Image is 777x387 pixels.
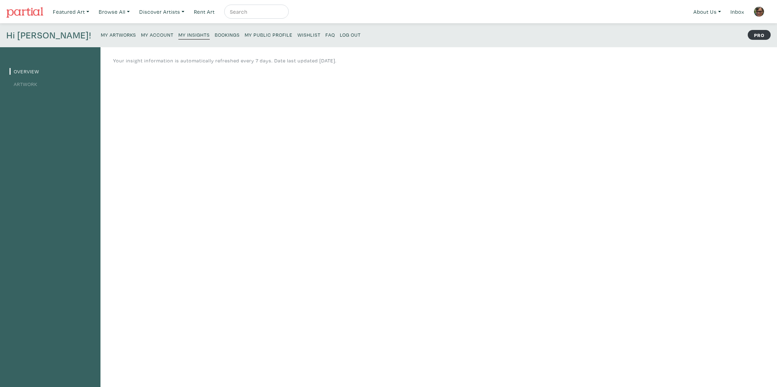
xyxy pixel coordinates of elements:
a: Discover Artists [136,5,188,19]
a: Overview [10,68,39,75]
a: Bookings [215,30,240,39]
strong: PRO [748,30,771,40]
small: My Insights [178,31,210,38]
a: My Insights [178,30,210,39]
a: Rent Art [191,5,218,19]
a: My Account [141,30,173,39]
img: phpThumb.php [754,6,764,17]
input: Search [229,7,282,16]
small: My Artworks [101,31,136,38]
small: FAQ [325,31,335,38]
small: Wishlist [298,31,320,38]
a: Artwork [10,81,37,87]
a: Featured Art [50,5,92,19]
a: FAQ [325,30,335,39]
a: Wishlist [298,30,320,39]
a: My Artworks [101,30,136,39]
p: Your insight information is automatically refreshed every 7 days. Date last updated [DATE]. [113,57,337,64]
small: My Public Profile [245,31,293,38]
small: Bookings [215,31,240,38]
a: Inbox [727,5,747,19]
a: Log Out [340,30,361,39]
a: About Us [690,5,724,19]
small: My Account [141,31,173,38]
a: My Public Profile [245,30,293,39]
small: Log Out [340,31,361,38]
h4: Hi [PERSON_NAME]! [6,30,91,41]
a: Browse All [96,5,133,19]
